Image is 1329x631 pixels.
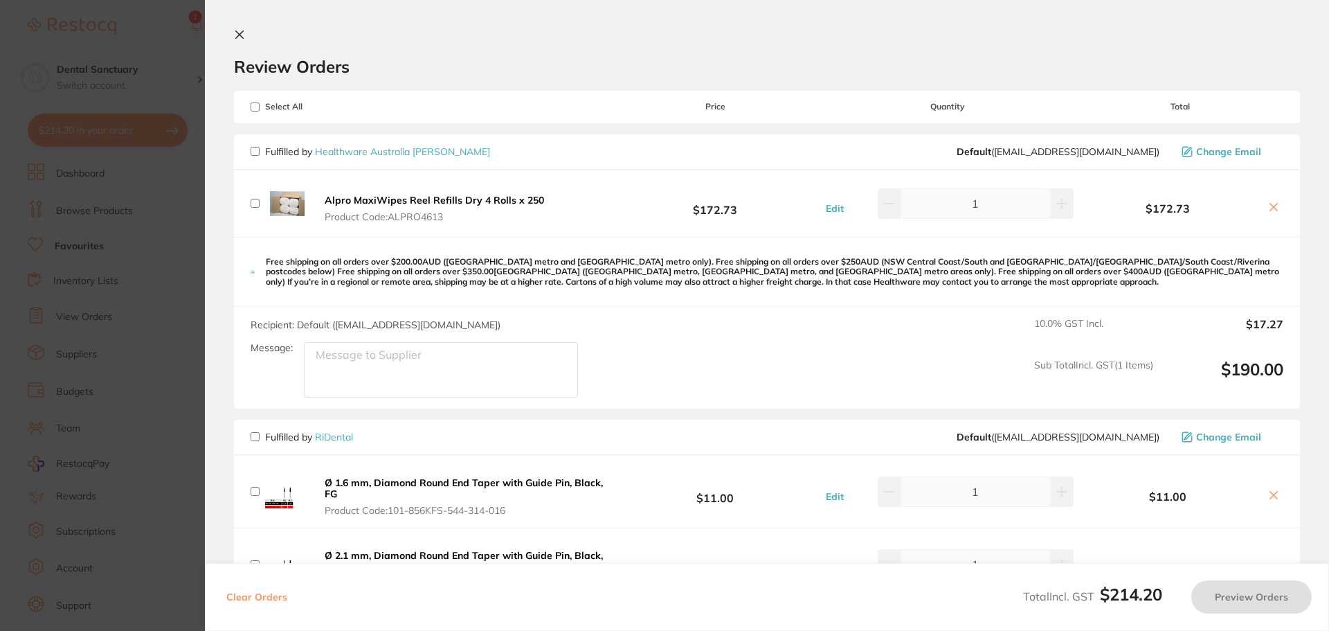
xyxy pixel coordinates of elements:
span: Total [1077,102,1283,112]
span: info@healthwareaustralia.com.au [957,146,1159,157]
span: 10.0 % GST Incl. [1034,318,1153,348]
img: NGlqZTZsMg [265,470,309,514]
output: $190.00 [1164,359,1283,398]
button: Change Email [1177,145,1283,158]
label: Message: [251,342,293,354]
span: Sub Total Incl. GST ( 1 Items) [1034,359,1153,398]
b: $11.00 [612,479,818,505]
p: Free shipping on all orders over $200.00AUD ([GEOGRAPHIC_DATA] metro and [GEOGRAPHIC_DATA] metro ... [266,257,1283,287]
b: Alpro MaxiWipes Reel Refills Dry 4 Rolls x 250 [325,194,544,206]
b: $172.73 [612,190,818,216]
b: Ø 2.1 mm, Diamond Round End Taper with Guide Pin, Black, FG [325,549,603,573]
button: Clear Orders [222,580,291,614]
a: Healthware Australia [PERSON_NAME] [315,145,490,158]
output: $17.27 [1164,318,1283,348]
h2: Review Orders [234,56,1300,77]
span: Change Email [1196,432,1261,443]
b: Default [957,431,991,443]
a: RiDental [315,431,353,443]
button: Edit [822,202,848,215]
b: $11.00 [612,552,818,578]
span: Quantity [819,102,1077,112]
span: Price [612,102,818,112]
img: ZWxqZzJtaQ [265,181,309,226]
button: Preview Orders [1191,580,1312,614]
p: Fulfilled by [265,146,490,157]
button: Change Email [1177,431,1283,443]
button: Alpro MaxiWipes Reel Refills Dry 4 Rolls x 250 Product Code:ALPRO4613 [320,194,548,223]
button: Edit [822,490,848,503]
img: eXVvb2w2ZA [265,542,309,587]
span: Recipient: Default ( [EMAIL_ADDRESS][DOMAIN_NAME] ) [251,319,500,331]
b: Ø 1.6 mm, Diamond Round End Taper with Guide Pin, Black, FG [325,477,603,500]
b: $214.20 [1100,584,1162,605]
b: $11.00 [1077,490,1258,503]
span: Change Email [1196,146,1261,157]
b: $172.73 [1077,202,1258,215]
p: Fulfilled by [265,432,353,443]
button: Ø 2.1 mm, Diamond Round End Taper with Guide Pin, Black, FG Product Code:101-856KFS-544-314-021 [320,549,612,589]
b: Default [957,145,991,158]
button: Ø 1.6 mm, Diamond Round End Taper with Guide Pin, Black, FG Product Code:101-856KFS-544-314-016 [320,477,612,517]
span: Product Code: 101-856KFS-544-314-016 [325,505,608,516]
span: info@rosler.com.au [957,432,1159,443]
span: Total Incl. GST [1023,589,1162,603]
span: Select All [251,102,389,112]
span: Product Code: ALPRO4613 [325,211,544,222]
